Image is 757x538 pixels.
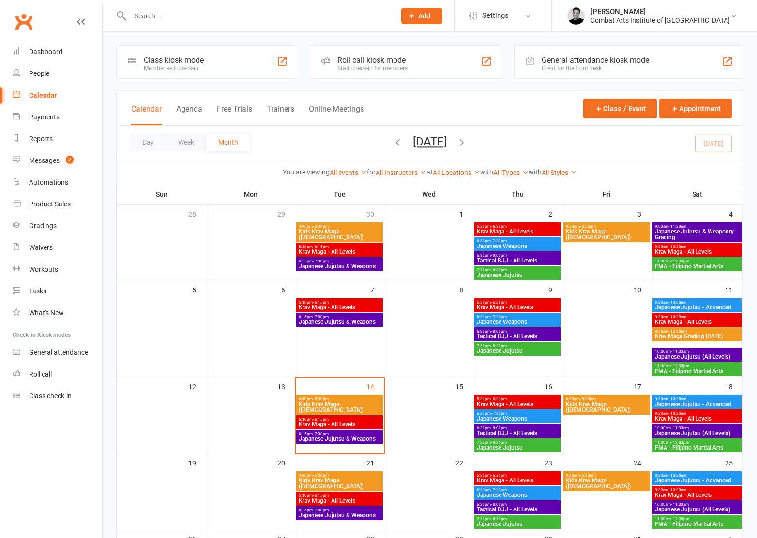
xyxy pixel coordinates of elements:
span: - 8:00pm [491,253,507,258]
span: 11:30am [654,440,740,445]
span: 10:30am [654,426,740,430]
div: 21 [366,454,384,470]
span: Krav Maga - All Levels [476,478,559,483]
span: 6:30pm [476,239,559,243]
span: 6:30pm [476,411,559,416]
span: Kids Krav Maga ([DEMOGRAPHIC_DATA]) [565,401,648,413]
a: Gradings [13,215,102,237]
span: - 5:30pm [580,473,596,478]
span: 7:30pm [476,440,559,445]
span: - 5:30pm [580,224,596,229]
div: 2 [548,205,562,221]
span: - 8:30pm [491,344,507,348]
span: Krav Maga - All Levels [476,305,559,310]
th: Tue [295,184,384,204]
div: General attendance kiosk mode [542,56,649,65]
span: - 8:00pm [491,502,507,507]
div: Roll call [29,370,52,378]
button: Week [166,133,206,151]
a: Messages 2 [13,150,102,172]
span: 5:30pm [476,300,559,305]
button: [DATE] [413,135,447,148]
div: Messages [29,157,60,164]
span: Japanese Jujutsu & Weapons [298,512,381,518]
span: Japanese Jujutsu (All Levels) [654,430,740,436]
strong: for [367,168,376,176]
div: 6 [281,281,295,297]
span: FMA - Filipino Martial Arts [654,368,740,374]
span: 5:30pm [476,397,559,401]
div: 23 [545,454,562,470]
span: 6:15pm [298,315,381,319]
div: Class kiosk mode [144,56,204,65]
span: - 5:00pm [313,397,329,401]
span: 4:00pm [298,397,381,401]
span: Kids Krav Maga ([DEMOGRAPHIC_DATA]) [565,478,648,489]
span: 5:30pm [476,224,559,229]
a: All events [330,169,367,176]
span: 5:30pm [298,245,381,249]
span: - 7:00pm [313,259,329,263]
span: FMA - Filipino Martial Arts [654,445,740,451]
span: - 7:00pm [313,315,329,319]
th: Sat [651,184,743,204]
div: Calendar [29,91,57,99]
span: - 6:30pm [491,473,507,478]
input: Search... [127,9,389,23]
th: Sun [117,184,206,204]
span: 4:30pm [565,224,648,229]
span: - 6:30pm [491,224,507,229]
span: - 10:30am [668,488,686,492]
div: 8 [459,281,473,297]
span: FMA - Filipino Martial Arts [654,263,740,269]
div: 15 [455,378,473,394]
span: 9:30am [654,473,740,478]
div: Staff check-in for members [337,65,408,72]
span: - 8:30pm [491,440,507,445]
span: Japanese Jujutsu & Weapons [298,319,381,325]
span: - 12:30pm [671,517,689,521]
span: Krav Maga - All Levels [654,249,740,255]
div: 9 [548,281,562,297]
button: Agenda [176,104,202,125]
span: - 10:30am [668,411,686,416]
span: - 10:30am [668,300,686,305]
div: General attendance [29,349,88,356]
button: Free Trials [217,104,252,125]
strong: You are viewing [283,168,330,176]
div: 3 [637,205,651,221]
span: 9:30am [654,488,740,492]
span: Japanese Weapons [476,492,559,498]
span: - 7:30pm [491,488,507,492]
a: Workouts [13,259,102,280]
div: 4 [729,205,742,221]
strong: at [426,168,433,176]
div: Dashboard [29,48,62,56]
span: Japanese Weapons [476,243,559,249]
span: Japanese Jujutsu - Advanced [654,478,740,483]
span: - 5:30pm [580,397,596,401]
div: Member self check-in [144,65,204,72]
a: General attendance kiosk mode [13,342,102,364]
span: 9:30am [654,329,740,334]
span: - 12:30pm [671,259,689,263]
span: - 12:30pm [671,440,689,445]
span: Kids Krav Maga ([DEMOGRAPHIC_DATA]) [565,229,648,240]
span: Japanese Jujutsu [476,445,559,451]
div: Workouts [29,265,58,273]
span: - 6:15pm [313,494,329,498]
span: 7:30pm [476,344,559,348]
a: People [13,63,102,85]
span: 4:30pm [565,397,648,401]
div: 12 [188,378,206,394]
div: 11 [725,281,742,297]
button: Online Meetings [309,104,364,125]
th: Wed [384,184,473,204]
button: Appointment [659,99,732,118]
span: Tactical BJJ - All Levels [476,334,559,339]
span: Settings [482,5,509,27]
div: What's New [29,309,64,317]
span: 9:00am [654,224,740,229]
button: Calendar [131,104,162,125]
div: 22 [455,454,473,470]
